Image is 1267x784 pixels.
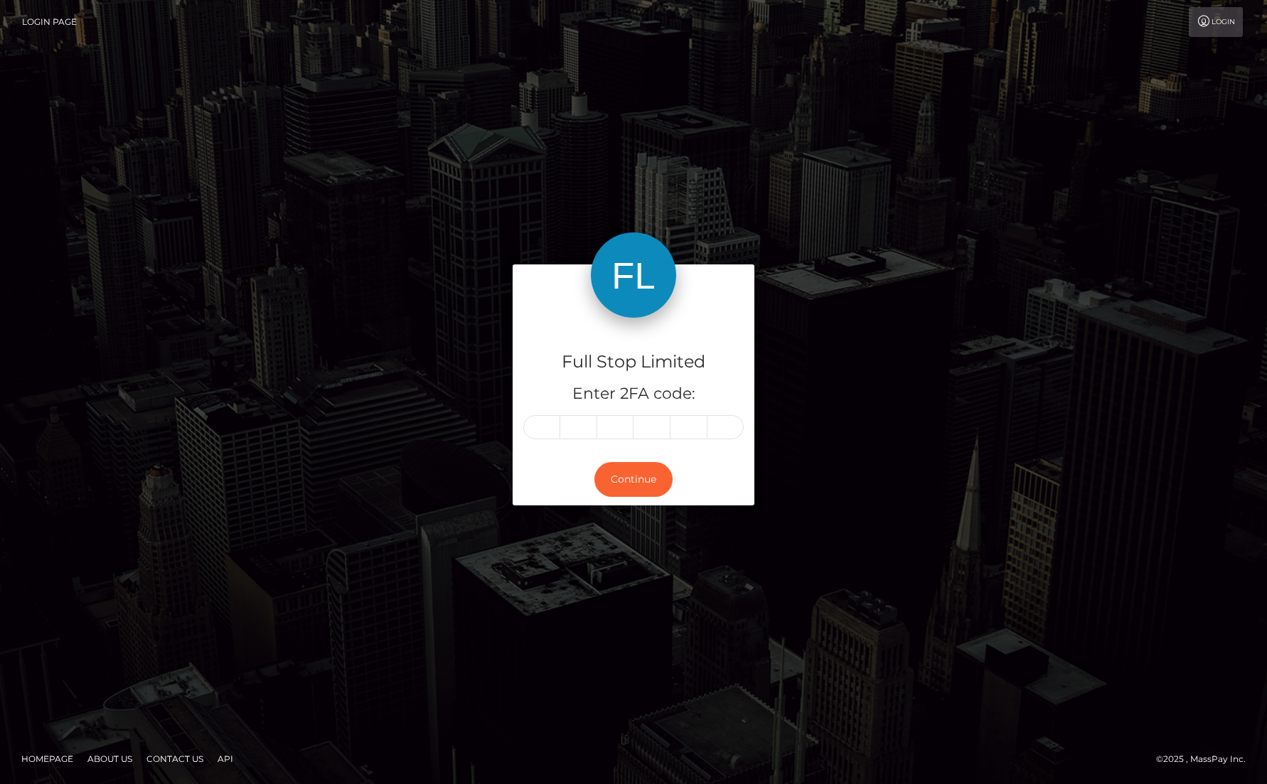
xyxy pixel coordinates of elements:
[141,748,209,770] a: Contact Us
[22,7,77,37] a: Login Page
[1156,751,1256,767] div: © 2025 , MassPay Inc.
[1189,7,1243,37] a: Login
[82,748,138,770] a: About Us
[591,232,676,318] img: Full Stop Limited
[523,350,744,375] h4: Full Stop Limited
[212,748,239,770] a: API
[523,383,744,405] h5: Enter 2FA code:
[594,462,673,497] button: Continue
[16,748,79,770] a: Homepage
